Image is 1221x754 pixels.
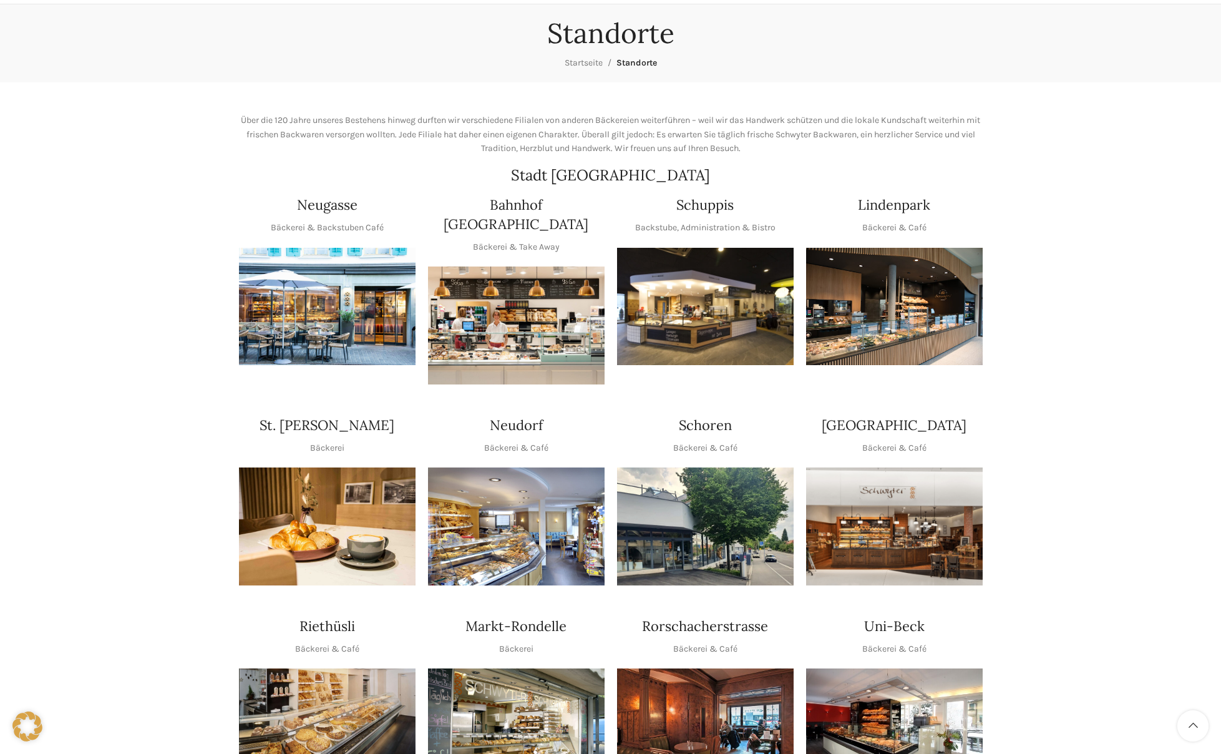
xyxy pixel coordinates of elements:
div: 1 / 1 [428,267,605,384]
p: Backstube, Administration & Bistro [635,221,776,235]
p: Bäckerei [310,441,344,455]
p: Bäckerei & Café [862,221,927,235]
p: Über die 120 Jahre unseres Bestehens hinweg durften wir verschiedene Filialen von anderen Bäckere... [239,114,983,155]
h4: [GEOGRAPHIC_DATA] [822,416,966,435]
img: Bahnhof St. Gallen [428,267,605,384]
img: Neudorf_1 [428,468,605,585]
h4: Neugasse [297,195,358,215]
h2: Stadt [GEOGRAPHIC_DATA] [239,168,983,183]
h1: Standorte [547,17,674,50]
div: 1 / 1 [806,248,983,366]
img: 017-e1571925257345 [806,248,983,366]
img: Neugasse [239,248,416,366]
img: schwyter-23 [239,468,416,585]
span: Standorte [616,57,657,68]
h4: Rorschacherstrasse [642,617,768,636]
p: Bäckerei & Backstuben Café [271,221,384,235]
div: 1 / 1 [428,468,605,585]
h4: Neudorf [490,416,543,435]
p: Bäckerei & Café [862,441,927,455]
h4: Lindenpark [858,195,930,215]
h4: Uni-Beck [864,617,925,636]
h4: Riethüsli [299,617,355,636]
p: Bäckerei & Café [484,441,548,455]
p: Bäckerei & Take Away [473,240,560,254]
img: 0842cc03-b884-43c1-a0c9-0889ef9087d6 copy [617,468,794,585]
div: 1 / 1 [239,248,416,366]
h4: Bahnhof [GEOGRAPHIC_DATA] [428,195,605,234]
p: Bäckerei & Café [673,642,737,656]
div: 1 / 1 [617,468,794,585]
img: Schwyter-1800x900 [806,468,983,585]
div: 1 / 1 [806,468,983,585]
p: Bäckerei & Café [673,441,737,455]
div: 1 / 1 [239,468,416,585]
a: Startseite [565,57,603,68]
h4: St. [PERSON_NAME] [260,416,394,435]
img: 150130-Schwyter-013 [617,248,794,366]
div: 1 / 1 [617,248,794,366]
p: Bäckerei & Café [862,642,927,656]
h4: Markt-Rondelle [465,617,567,636]
h4: Schoren [679,416,732,435]
a: Scroll to top button [1177,710,1209,742]
h4: Schuppis [676,195,734,215]
p: Bäckerei [499,642,533,656]
p: Bäckerei & Café [295,642,359,656]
